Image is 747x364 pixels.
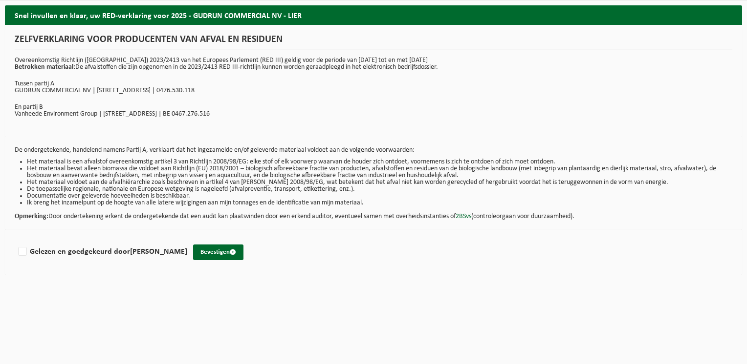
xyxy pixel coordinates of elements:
li: Het materiaal voldoet aan de afvalhiërarchie zoals beschreven in artikel 4 van [PERSON_NAME] 2008... [27,179,732,186]
h2: Snel invullen en klaar, uw RED-verklaring voor 2025 - GUDRUN COMMERCIAL NV - LIER [5,5,742,24]
li: Het materiaal is een afvalstof overeenkomstig artikel 3 van Richtlijn 2008/98/EG: elke stof of el... [27,159,732,165]
p: GUDRUN COMMERCIAL NV | [STREET_ADDRESS] | 0476.530.118 [15,87,732,94]
p: Door ondertekening erkent de ondergetekende dat een audit kan plaatsvinden door een erkend audito... [15,206,732,220]
label: Gelezen en goedgekeurd door [16,244,187,259]
a: 2BSvs [456,213,471,220]
strong: Betrokken materiaal: [15,63,75,71]
p: Overeenkomstig Richtlijn ([GEOGRAPHIC_DATA]) 2023/2413 van het Europees Parlement (RED III) geldi... [15,57,732,71]
p: Vanheede Environment Group | [STREET_ADDRESS] | BE 0467.276.516 [15,111,732,118]
li: Documentatie over geleverde hoeveelheden is beschikbaar. [27,193,732,200]
li: De toepasselijke regionale, nationale en Europese wetgeving is nageleefd (afvalpreventie, transpo... [27,186,732,193]
h1: ZELFVERKLARING VOOR PRODUCENTEN VAN AFVAL EN RESIDUEN [15,35,732,50]
button: Bevestigen [193,244,243,260]
strong: [PERSON_NAME] [130,248,187,256]
li: Ik breng het inzamelpunt op de hoogte van alle latere wijzigingen aan mijn tonnages en de identif... [27,200,732,206]
p: De ondergetekende, handelend namens Partij A, verklaart dat het ingezamelde en/of geleverde mater... [15,147,732,154]
li: Het materiaal bevat alleen biomassa die voldoet aan Richtlijn (EU) 2018/2001 – biologisch afbreek... [27,165,732,179]
p: En partij B [15,104,732,111]
p: Tussen partij A [15,81,732,87]
strong: Opmerking: [15,213,48,220]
